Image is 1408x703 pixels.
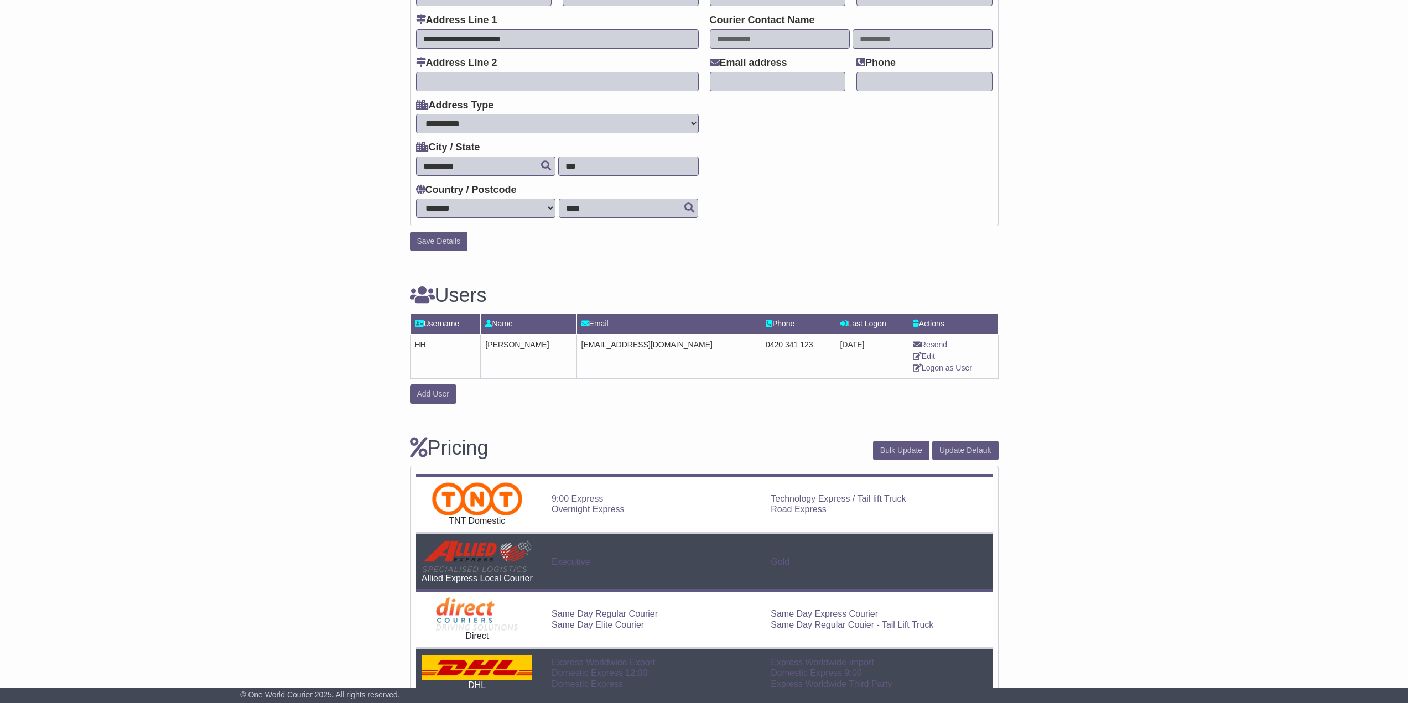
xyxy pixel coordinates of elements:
button: Update Default [932,441,998,460]
td: Phone [761,313,835,334]
a: Domestic Express [552,679,623,689]
h3: Users [410,284,999,306]
td: HH [410,334,481,378]
h3: Pricing [410,437,873,459]
a: Logon as User [913,363,972,372]
label: Address Line 1 [416,14,497,27]
img: Allied Express Local Courier [422,540,532,573]
a: Same Day Elite Courier [552,620,644,629]
label: Address Line 2 [416,57,497,69]
label: Courier Contact Name [710,14,815,27]
img: TNT Domestic [432,482,522,515]
td: Name [481,313,576,334]
label: Email address [710,57,787,69]
td: 0420 341 123 [761,334,835,378]
div: DHL [422,680,533,690]
td: Email [576,313,761,334]
img: Direct [436,597,518,631]
button: Bulk Update [873,441,929,460]
a: Edit [913,352,935,361]
label: Address Type [416,100,494,112]
td: [EMAIL_ADDRESS][DOMAIN_NAME] [576,334,761,378]
a: Express Worldwide Export [552,658,655,667]
a: Same Day Express Courier [771,609,878,618]
td: Last Logon [835,313,908,334]
a: Technology Express / Tail lift Truck [771,494,906,503]
a: Express Worldwide Third Party [771,679,892,689]
a: Same Day Regular Courier [552,609,658,618]
td: [PERSON_NAME] [481,334,576,378]
a: Resend [913,340,947,349]
label: Country / Postcode [416,184,517,196]
label: Phone [856,57,896,69]
a: Overnight Express [552,504,625,514]
a: Gold [771,557,789,566]
a: Domestic Express 12:00 [552,668,647,678]
div: TNT Domestic [422,515,533,526]
a: Road Express [771,504,827,514]
td: Username [410,313,481,334]
button: Add User [410,384,456,404]
a: 9:00 Express [552,494,603,503]
div: Direct [422,631,533,641]
button: Save Details [410,232,468,251]
a: Same Day Regular Couier - Tail Lift Truck [771,620,933,629]
div: Allied Express Local Courier [422,573,533,584]
a: Executive [552,557,590,566]
a: Express Worldwide Import [771,658,874,667]
img: DHL [422,655,532,680]
a: Domestic Express 9:00 [771,668,862,678]
td: Actions [908,313,998,334]
span: © One World Courier 2025. All rights reserved. [240,690,400,699]
td: [DATE] [835,334,908,378]
label: City / State [416,142,480,154]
